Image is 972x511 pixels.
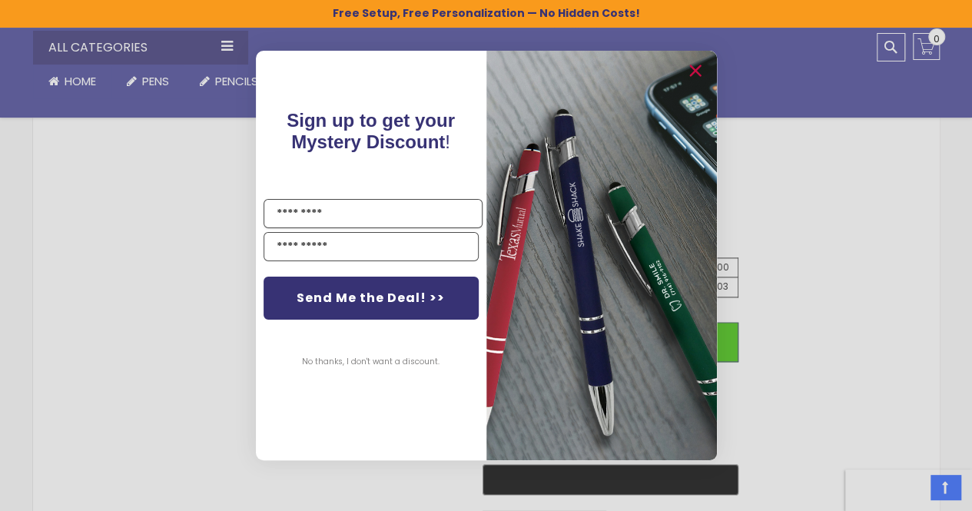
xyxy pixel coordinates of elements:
button: Send Me the Deal! >> [264,277,479,320]
button: No thanks, I don't want a discount. [294,343,447,381]
input: YOUR EMAIL [264,232,479,261]
span: Sign up to get your Mystery Discount [287,110,455,152]
span: ! [287,110,455,152]
button: Close dialog [683,58,708,83]
img: 081b18bf-2f98-4675-a917-09431eb06994.jpeg [486,51,717,460]
iframe: Google Customer Reviews [845,470,972,511]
